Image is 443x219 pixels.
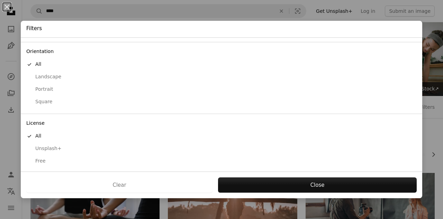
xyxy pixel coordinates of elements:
h4: Filters [26,25,42,32]
button: Close [218,177,417,193]
div: Unsplash+ [26,145,417,152]
div: Orientation [21,45,422,58]
button: Landscape [21,71,422,83]
div: Landscape [26,73,417,80]
div: Free [26,158,417,165]
button: All [21,58,422,71]
div: Portrait [26,86,417,93]
button: Free [21,155,422,167]
button: Clear [26,177,213,193]
div: License [21,117,422,130]
button: All [21,130,422,142]
div: All [26,61,417,68]
button: Unsplash+ [21,142,422,155]
div: Square [26,98,417,105]
button: Square [21,96,422,108]
div: All [26,133,417,140]
button: Portrait [21,83,422,96]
